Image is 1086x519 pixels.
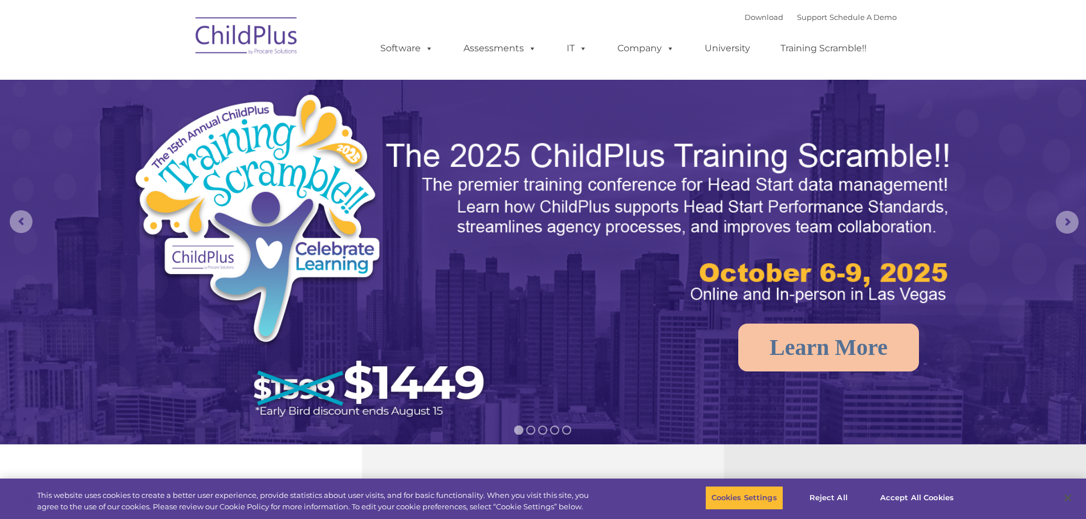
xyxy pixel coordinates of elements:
button: Close [1055,485,1080,510]
button: Reject All [793,486,864,510]
a: Training Scramble!! [769,37,878,60]
a: Schedule A Demo [829,13,897,22]
img: ChildPlus by Procare Solutions [190,9,304,66]
button: Cookies Settings [705,486,783,510]
div: This website uses cookies to create a better user experience, provide statistics about user visit... [37,490,597,512]
a: IT [555,37,599,60]
a: Company [606,37,686,60]
a: University [693,37,762,60]
font: | [745,13,897,22]
a: Support [797,13,827,22]
button: Accept All Cookies [874,486,960,510]
a: Software [369,37,445,60]
a: Assessments [452,37,548,60]
a: Learn More [738,324,919,371]
a: Download [745,13,783,22]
